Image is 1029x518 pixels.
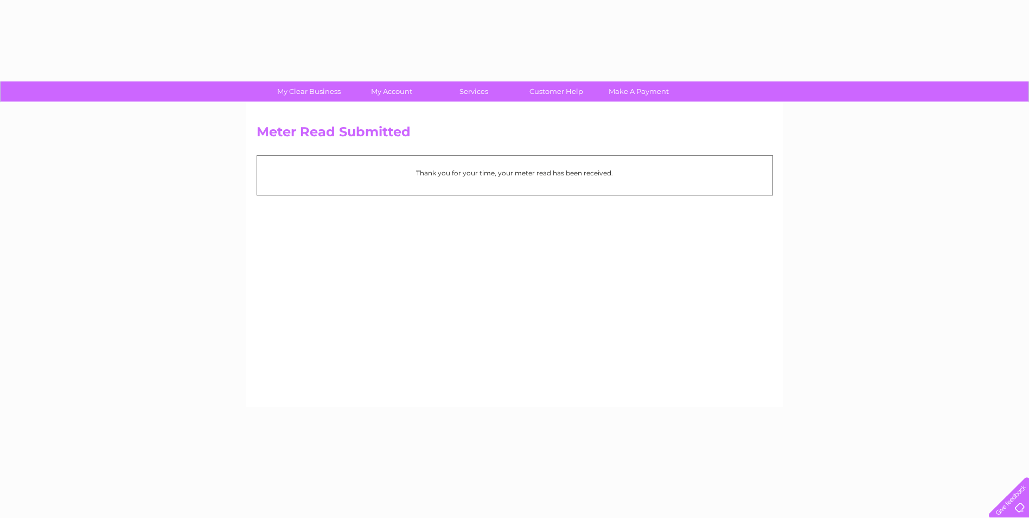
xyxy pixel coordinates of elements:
[429,81,519,102] a: Services
[257,124,773,145] h2: Meter Read Submitted
[264,81,354,102] a: My Clear Business
[347,81,436,102] a: My Account
[512,81,601,102] a: Customer Help
[594,81,683,102] a: Make A Payment
[263,168,767,178] p: Thank you for your time, your meter read has been received.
